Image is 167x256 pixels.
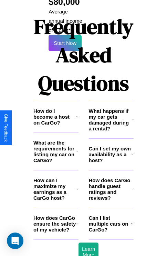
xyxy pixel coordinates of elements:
h3: How do I become a host on CarGo? [33,108,76,126]
div: Give Feedback [3,114,8,142]
button: Start Now [49,35,82,51]
h3: What are the requirements for listing my car on CarGo? [33,140,76,163]
h3: How does CarGo ensure the safety of my vehicle? [33,215,76,233]
div: Open Intercom Messenger [7,233,23,249]
h3: Can I list multiple cars on CarGo? [89,215,131,233]
h1: Frequently Asked Questions [33,9,134,101]
p: Average annual income of 9 cars* [49,7,83,35]
h3: How can I maximize my earnings as a CarGo host? [33,177,76,201]
h3: Can I set my own availability as a host? [89,146,131,163]
h3: How does CarGo handle guest ratings and reviews? [89,177,132,201]
h3: What happens if my car gets damaged during a rental? [89,108,132,131]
